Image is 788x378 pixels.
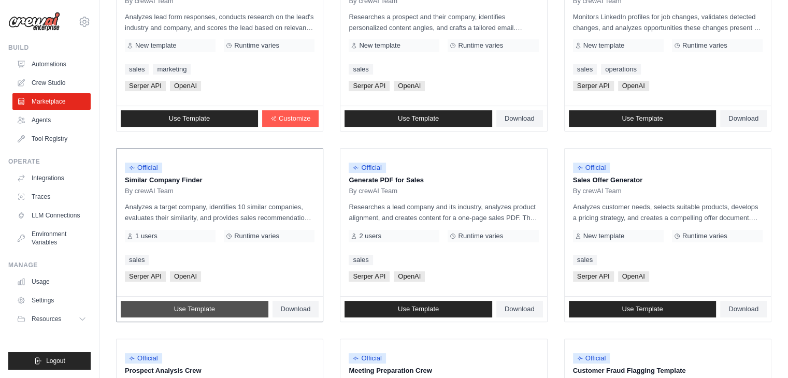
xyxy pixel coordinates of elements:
span: Use Template [398,305,439,313]
a: Crew Studio [12,75,91,91]
p: Researches a prospect and their company, identifies personalized content angles, and crafts a tai... [349,11,538,33]
a: marketing [153,64,191,75]
span: OpenAI [618,81,649,91]
p: Analyzes a target company, identifies 10 similar companies, evaluates their similarity, and provi... [125,201,314,223]
span: Serper API [573,271,614,282]
a: Usage [12,273,91,290]
a: sales [573,255,597,265]
span: Runtime varies [458,232,503,240]
a: Download [273,301,319,317]
a: Download [496,110,543,127]
a: sales [349,64,372,75]
a: Download [720,301,767,317]
a: Use Template [121,301,268,317]
p: Generate PDF for Sales [349,175,538,185]
span: Download [505,305,535,313]
button: Logout [8,352,91,370]
a: sales [573,64,597,75]
a: Use Template [345,110,492,127]
span: OpenAI [170,81,201,91]
span: Use Template [622,114,663,123]
span: Runtime varies [234,41,279,50]
span: Use Template [398,114,439,123]
a: operations [601,64,641,75]
p: Researches a lead company and its industry, analyzes product alignment, and creates content for a... [349,201,538,223]
span: Download [281,305,311,313]
p: Prospect Analysis Crew [125,366,314,376]
span: Download [505,114,535,123]
span: Official [125,353,162,364]
span: Use Template [622,305,663,313]
span: Official [125,163,162,173]
span: By crewAI Team [349,187,397,195]
a: Use Template [569,110,717,127]
span: Runtime varies [682,232,727,240]
span: New template [359,41,400,50]
a: sales [349,255,372,265]
span: Runtime varies [458,41,503,50]
button: Resources [12,311,91,327]
p: Meeting Preparation Crew [349,366,538,376]
p: Analyzes lead form responses, conducts research on the lead's industry and company, and scores th... [125,11,314,33]
span: Serper API [125,271,166,282]
p: Similar Company Finder [125,175,314,185]
a: Automations [12,56,91,72]
span: By crewAI Team [573,187,622,195]
span: New template [583,232,624,240]
a: Marketplace [12,93,91,110]
a: Use Template [121,110,258,127]
span: OpenAI [618,271,649,282]
span: Serper API [573,81,614,91]
span: Runtime varies [234,232,279,240]
a: Settings [12,292,91,309]
a: sales [125,255,149,265]
span: By crewAI Team [125,187,174,195]
span: New template [583,41,624,50]
span: Use Template [169,114,210,123]
span: OpenAI [394,81,425,91]
a: Traces [12,188,91,205]
span: Official [349,353,386,364]
span: Resources [32,315,61,323]
a: sales [125,64,149,75]
a: LLM Connections [12,207,91,224]
img: Logo [8,12,60,32]
span: 1 users [135,232,157,240]
span: Logout [46,357,65,365]
span: Serper API [349,81,390,91]
span: Download [728,305,758,313]
span: 2 users [359,232,381,240]
p: Customer Fraud Flagging Template [573,366,763,376]
a: Environment Variables [12,226,91,251]
p: Sales Offer Generator [573,175,763,185]
span: Serper API [125,81,166,91]
span: OpenAI [394,271,425,282]
span: Customize [279,114,310,123]
span: OpenAI [170,271,201,282]
span: Official [349,163,386,173]
span: Download [728,114,758,123]
a: Download [496,301,543,317]
div: Build [8,43,91,52]
span: Runtime varies [682,41,727,50]
div: Manage [8,261,91,269]
a: Use Template [345,301,492,317]
p: Monitors LinkedIn profiles for job changes, validates detected changes, and analyzes opportunitie... [573,11,763,33]
span: Use Template [174,305,215,313]
span: Official [573,163,610,173]
p: Analyzes customer needs, selects suitable products, develops a pricing strategy, and creates a co... [573,201,763,223]
a: Use Template [569,301,717,317]
a: Integrations [12,170,91,186]
a: Tool Registry [12,130,91,147]
a: Agents [12,112,91,128]
span: New template [135,41,176,50]
a: Download [720,110,767,127]
span: Official [573,353,610,364]
span: Serper API [349,271,390,282]
div: Operate [8,157,91,166]
a: Customize [262,110,319,127]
